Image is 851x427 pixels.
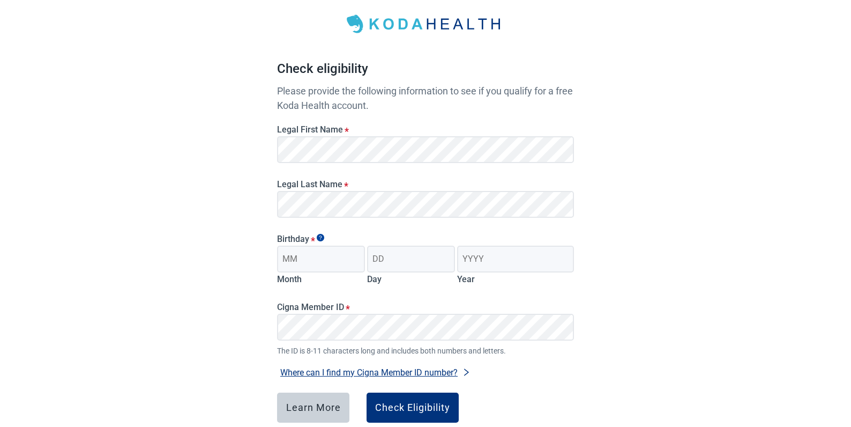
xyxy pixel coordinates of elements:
p: Please provide the following information to see if you qualify for a free Koda Health account. [277,84,574,113]
label: Day [367,274,382,284]
label: Cigna Member ID [277,302,574,312]
div: Learn More [286,402,341,413]
div: Check Eligibility [375,402,450,413]
button: Where can I find my Cigna Member ID number? [277,365,474,380]
span: The ID is 8-11 characters long and includes both numbers and letters. [277,345,574,357]
input: Birth day [367,246,455,273]
input: Birth year [457,246,574,273]
label: Month [277,274,302,284]
legend: Birthday [277,234,574,244]
label: Year [457,274,475,284]
label: Legal Last Name [277,179,574,189]
button: Check Eligibility [367,393,459,423]
h1: Check eligibility [277,59,574,84]
img: Koda Health [340,11,511,38]
span: right [462,368,471,377]
span: Show tooltip [317,234,324,241]
input: Birth month [277,246,365,273]
label: Legal First Name [277,124,574,135]
button: Learn More [277,393,349,423]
